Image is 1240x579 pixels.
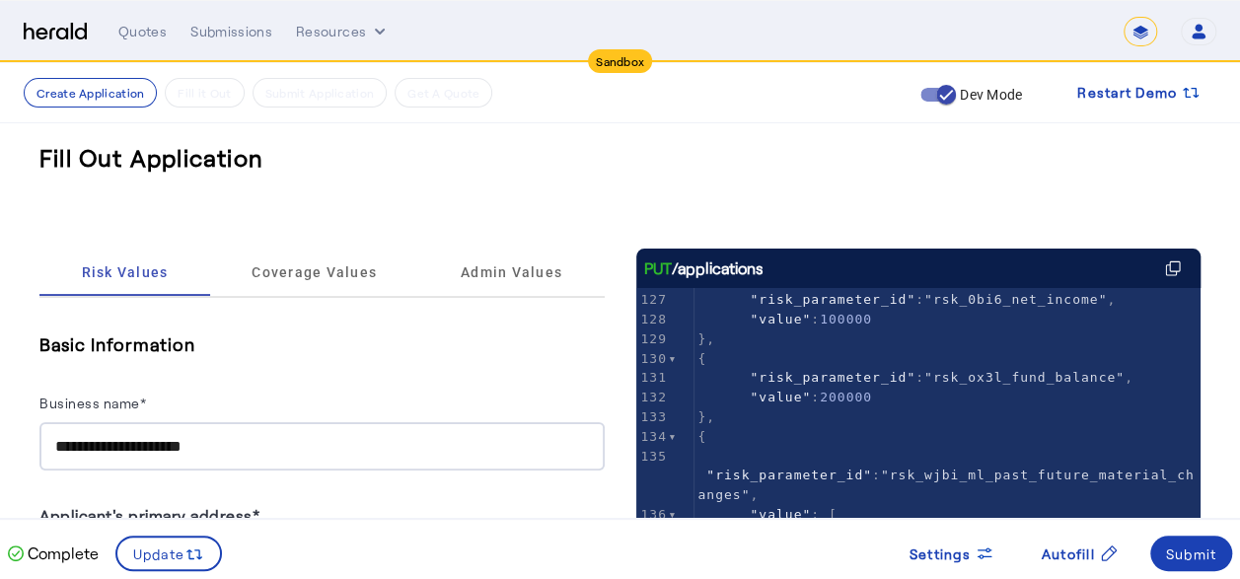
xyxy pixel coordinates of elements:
[1061,75,1216,110] button: Restart Demo
[118,22,167,41] div: Quotes
[956,85,1022,105] label: Dev Mode
[1042,543,1095,564] span: Autofill
[698,468,1195,502] span: "rsk_wjbi_ml_past_future_material_changes"
[588,49,652,73] div: Sandbox
[115,536,223,571] button: Update
[636,388,669,407] div: 132
[706,468,872,482] span: "risk_parameter_id"
[253,78,387,108] button: Submit Application
[820,390,872,404] span: 200000
[636,505,669,525] div: 136
[698,449,1195,503] span: : ,
[165,78,244,108] button: Fill it Out
[750,390,811,404] span: "value"
[461,265,562,279] span: Admin Values
[750,507,811,522] span: "value"
[820,312,872,326] span: 100000
[1077,81,1177,105] span: Restart Demo
[636,368,669,388] div: 131
[636,290,669,310] div: 127
[24,78,157,108] button: Create Application
[698,429,707,444] span: {
[39,142,263,174] h3: Fill Out Application
[644,256,672,280] span: PUT
[636,427,669,447] div: 134
[698,312,873,326] span: :
[39,506,259,525] label: Applicant's primary address*
[698,507,838,522] span: : [
[395,78,492,108] button: Get A Quote
[24,23,87,41] img: Herald Logo
[190,22,272,41] div: Submissions
[24,542,99,565] p: Complete
[698,331,716,346] span: },
[750,312,811,326] span: "value"
[698,292,1117,307] span: : ,
[698,390,873,404] span: :
[39,395,146,411] label: Business name*
[1150,536,1233,571] button: Submit
[698,351,707,366] span: {
[924,370,1125,385] span: "rsk_ox3l_fund_balance"
[1166,543,1217,564] div: Submit
[636,329,669,349] div: 129
[910,543,971,564] span: Settings
[636,407,669,427] div: 133
[894,536,1010,571] button: Settings
[39,329,605,359] h5: Basic Information
[750,292,915,307] span: "risk_parameter_id"
[133,543,185,564] span: Update
[296,22,390,41] button: Resources dropdown menu
[698,370,1133,385] span: : ,
[750,370,915,385] span: "risk_parameter_id"
[636,349,669,369] div: 130
[698,409,716,424] span: },
[636,310,669,329] div: 128
[82,265,169,279] span: Risk Values
[1026,536,1134,571] button: Autofill
[636,447,669,467] div: 135
[644,256,764,280] div: /applications
[252,265,377,279] span: Coverage Values
[924,292,1107,307] span: "rsk_0bi6_net_income"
